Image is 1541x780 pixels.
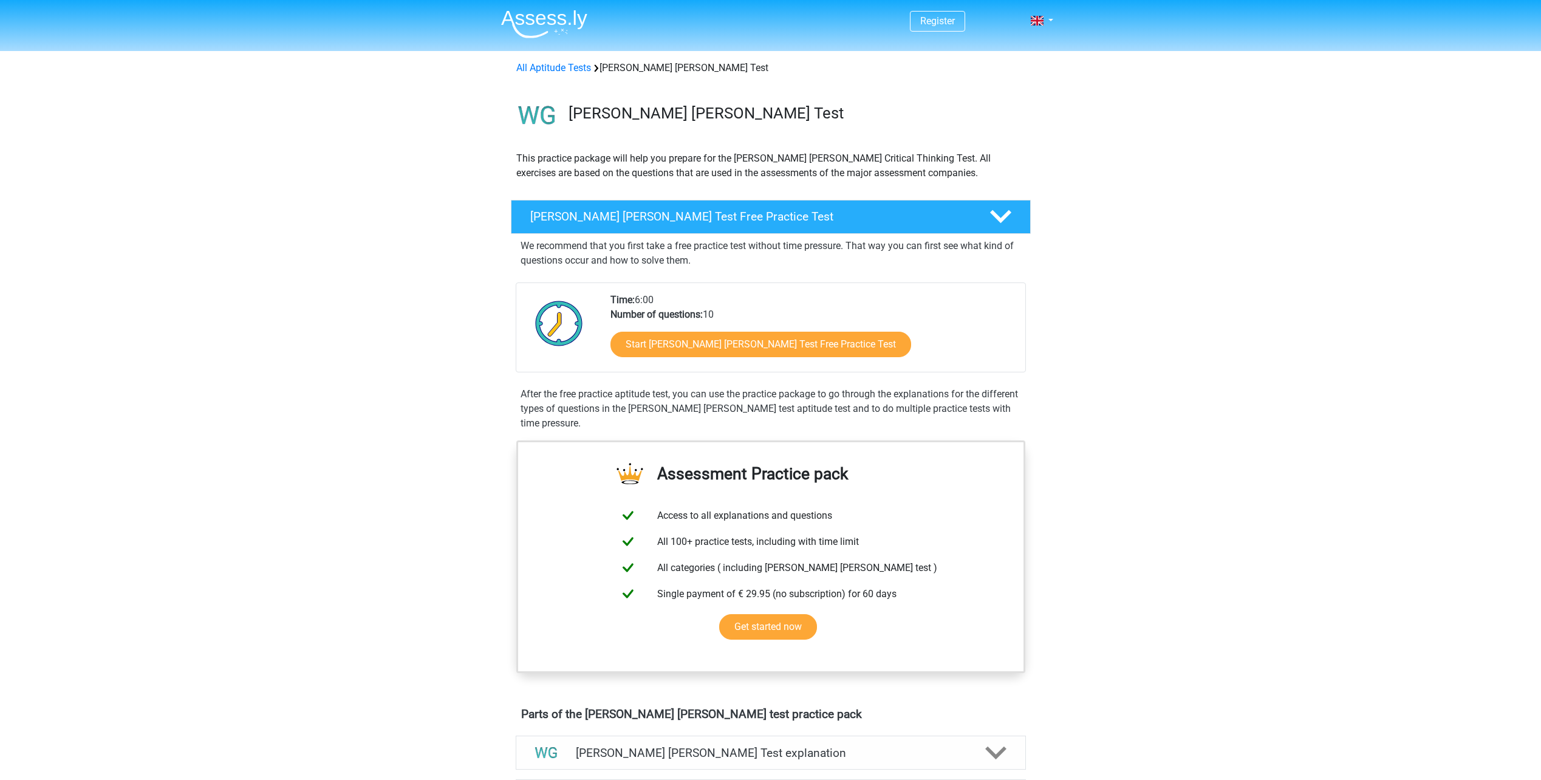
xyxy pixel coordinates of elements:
b: Time: [610,294,635,306]
img: Assessly [501,10,587,38]
h4: Parts of the [PERSON_NAME] [PERSON_NAME] test practice pack [521,707,1020,721]
a: [PERSON_NAME] [PERSON_NAME] Test Free Practice Test [506,200,1036,234]
div: [PERSON_NAME] [PERSON_NAME] Test [511,61,1030,75]
a: explanations [PERSON_NAME] [PERSON_NAME] Test explanation [511,736,1031,770]
a: Get started now [719,614,817,640]
a: All Aptitude Tests [516,62,591,74]
img: watson glaser test explanations [531,737,562,768]
h4: [PERSON_NAME] [PERSON_NAME] Test Free Practice Test [530,210,970,224]
div: 6:00 10 [601,293,1025,372]
h3: [PERSON_NAME] [PERSON_NAME] Test [569,104,1021,123]
img: Clock [528,293,590,354]
b: Number of questions: [610,309,703,320]
a: Register [920,15,955,27]
p: We recommend that you first take a free practice test without time pressure. That way you can fir... [521,239,1021,268]
div: After the free practice aptitude test, you can use the practice package to go through the explana... [516,387,1026,431]
p: This practice package will help you prepare for the [PERSON_NAME] [PERSON_NAME] Critical Thinking... [516,151,1025,180]
img: watson glaser test [511,90,563,142]
a: Start [PERSON_NAME] [PERSON_NAME] Test Free Practice Test [610,332,911,357]
h4: [PERSON_NAME] [PERSON_NAME] Test explanation [576,746,966,760]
